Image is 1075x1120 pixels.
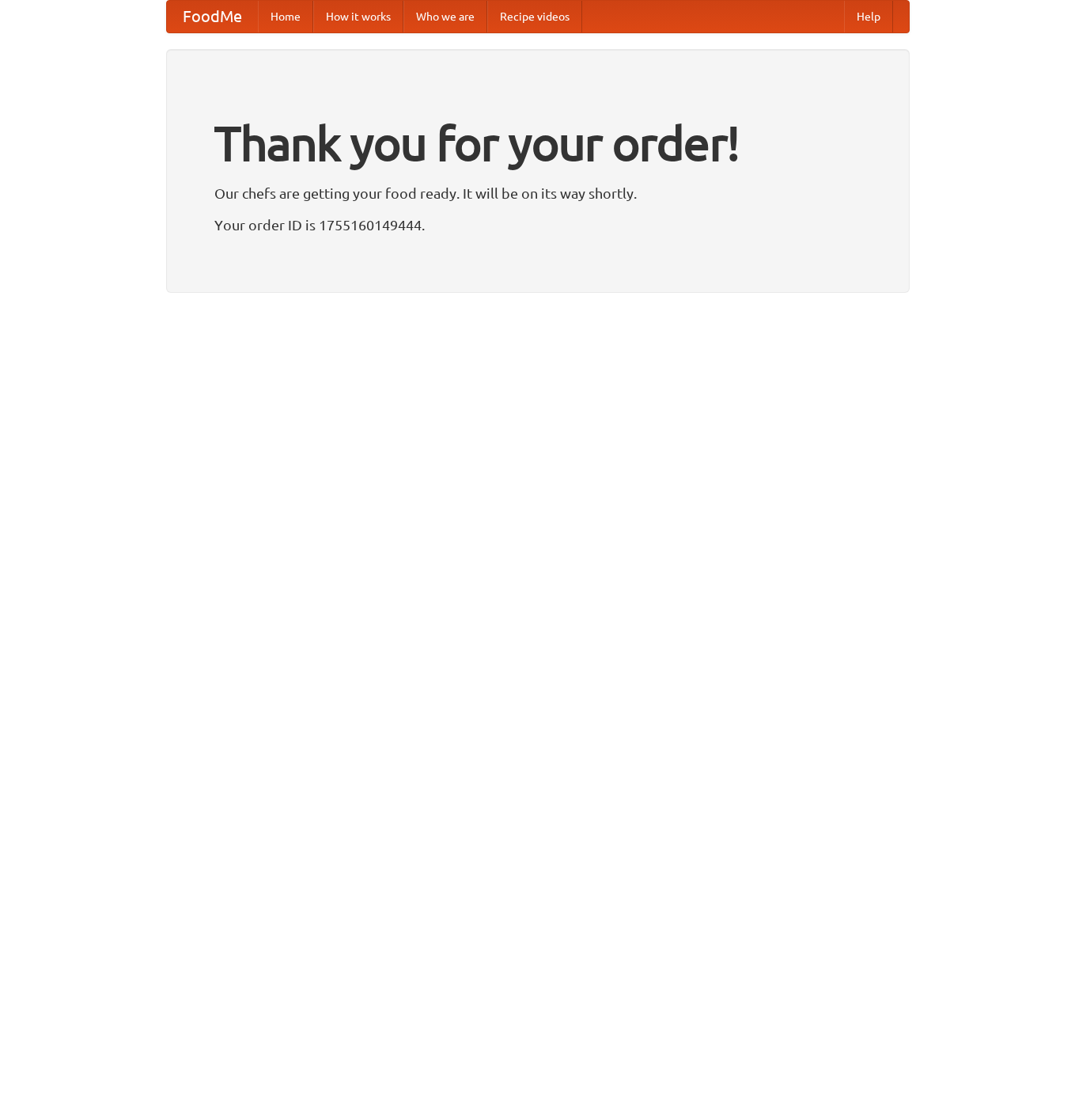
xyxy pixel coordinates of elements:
a: Who we are [403,1,487,32]
a: Recipe videos [487,1,582,32]
a: How it works [313,1,403,32]
h1: Thank you for your order! [214,105,861,181]
a: FoodMe [167,1,258,32]
a: Home [258,1,313,32]
p: Our chefs are getting your food ready. It will be on its way shortly. [214,181,861,205]
p: Your order ID is 1755160149444. [214,213,861,237]
a: Help [844,1,893,32]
